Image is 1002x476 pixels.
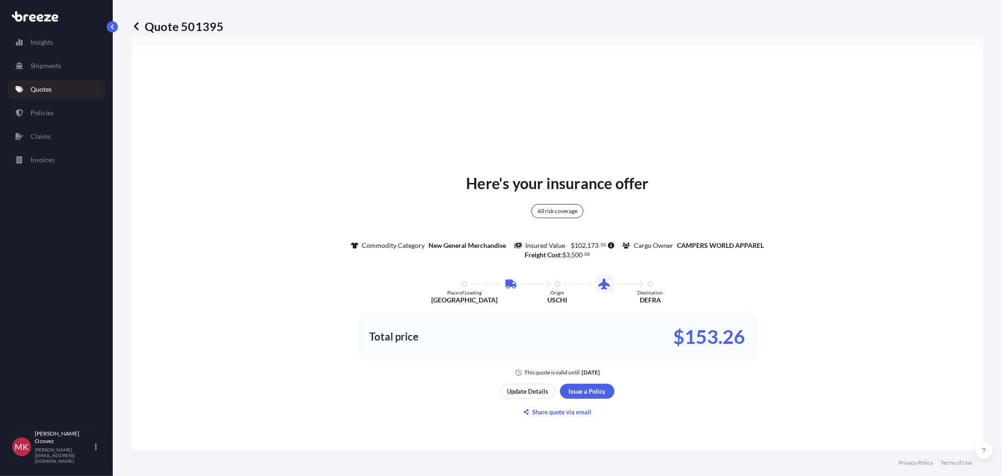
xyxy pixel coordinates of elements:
span: 173 [588,242,599,249]
span: 102 [575,242,586,249]
a: Privacy Policy [899,459,933,467]
a: Claims [8,127,105,146]
span: $ [562,252,566,258]
span: , [586,242,588,249]
p: Origin [551,290,564,295]
p: [PERSON_NAME] Ozovez [35,430,93,445]
a: Invoices [8,151,105,169]
div: All risk coverage [531,204,583,218]
a: Shipments [8,56,105,75]
p: : [525,250,590,260]
p: Invoices [31,155,54,165]
a: Quotes [8,80,105,99]
p: Issue a Policy [569,387,606,396]
a: Terms of Use [940,459,972,467]
p: DEFRA [640,295,661,305]
span: 00 [584,253,590,256]
p: [PERSON_NAME][EMAIL_ADDRESS][DOMAIN_NAME] [35,447,93,464]
p: Place of Loading [447,290,482,295]
p: Destination [638,290,663,295]
p: Here's your insurance offer [466,172,648,195]
span: . [599,243,600,246]
span: 3 [566,252,570,258]
span: 50 [600,243,606,246]
p: Claims [31,132,51,141]
a: Insights [8,33,105,52]
p: CAMPERS WORLD APPAREL [677,241,764,250]
p: Quote 501395 [132,19,224,34]
p: [GEOGRAPHIC_DATA] [431,295,497,305]
p: Insights [31,38,53,47]
button: Share quote via email [500,405,614,420]
p: Policies [31,108,54,118]
p: This quote is valid until [524,369,580,376]
p: $153.26 [674,329,746,344]
span: $ [571,242,575,249]
p: Cargo Owner [634,241,673,250]
p: [DATE] [582,369,600,376]
p: Commodity Category [362,241,425,250]
p: Update Details [507,387,549,396]
p: Quotes [31,85,52,94]
p: New General Merchandise [429,241,506,250]
p: Shipments [31,61,61,71]
span: . [583,253,584,256]
span: MK [15,442,29,452]
span: 500 [571,252,583,258]
b: Freight Cost [525,251,560,259]
p: Insured Value [526,241,566,250]
button: Issue a Policy [560,384,614,399]
a: Policies [8,103,105,122]
button: Update Details [500,384,555,399]
span: , [570,252,571,258]
p: USCHI [548,295,567,305]
p: Share quote via email [533,407,592,417]
p: Total price [370,332,419,341]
